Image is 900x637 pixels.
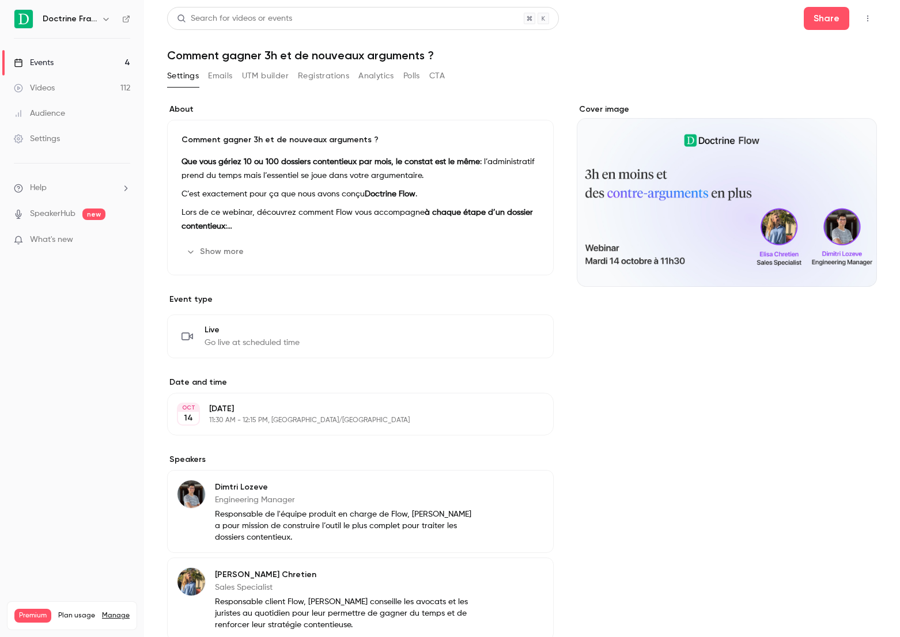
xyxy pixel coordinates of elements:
span: new [82,208,105,220]
span: Live [205,324,300,336]
label: Date and time [167,377,554,388]
p: C’est exactement pour ça que nous avons conçu . [181,187,539,201]
h6: Doctrine France [43,13,97,25]
p: [PERSON_NAME] Chretien [215,569,479,581]
button: Emails [208,67,232,85]
div: OCT [178,404,199,412]
p: Sales Specialist [215,582,479,593]
strong: Doctrine Flow [365,190,415,198]
p: Event type [167,294,554,305]
p: Responsable client Flow, [PERSON_NAME] conseille les avocats et les juristes au quotidien pour le... [215,596,479,631]
button: Share [804,7,849,30]
p: : l’administratif prend du temps mais l’essentiel se joue dans votre argumentaire. [181,155,539,183]
img: Dimtri Lozeve [177,480,205,508]
label: Speakers [167,454,554,465]
strong: Que vous gériez 10 ou 100 dossiers contentieux par mois, le constat est le même [181,158,480,166]
span: Go live at scheduled time [205,337,300,348]
div: Events [14,57,54,69]
div: Dimtri LozeveDimtri LozeveEngineering ManagerResponsable de l'équipe produit en charge de Flow, [... [167,470,554,553]
p: Engineering Manager [215,494,479,506]
div: Search for videos or events [177,13,292,25]
span: Premium [14,609,51,623]
label: About [167,104,554,115]
div: Settings [14,133,60,145]
button: CTA [429,67,445,85]
p: 11:30 AM - 12:15 PM, [GEOGRAPHIC_DATA]/[GEOGRAPHIC_DATA] [209,416,493,425]
a: Manage [102,611,130,620]
h1: Comment gagner 3h et de nouveaux arguments ? [167,48,877,62]
label: Cover image [577,104,878,115]
p: Responsable de l'équipe produit en charge de Flow, [PERSON_NAME] a pour mission de construire l’o... [215,509,479,543]
section: Cover image [577,104,878,287]
button: Registrations [298,67,349,85]
button: Polls [403,67,420,85]
div: Videos [14,82,55,94]
button: Analytics [358,67,394,85]
button: UTM builder [242,67,289,85]
button: Settings [167,67,199,85]
img: Doctrine France [14,10,33,28]
div: Audience [14,108,65,119]
p: 14 [184,412,193,424]
li: help-dropdown-opener [14,182,130,194]
span: Plan usage [58,611,95,620]
iframe: Noticeable Trigger [116,235,130,245]
p: [DATE] [209,403,493,415]
a: SpeakerHub [30,208,75,220]
img: Elisa Chretien [177,568,205,596]
button: Show more [181,242,251,261]
p: Dimtri Lozeve [215,481,479,493]
span: What's new [30,234,73,246]
p: Comment gagner 3h et de nouveaux arguments ? [181,134,539,146]
p: Lors de ce webinar, découvrez comment Flow vous accompagne : [181,206,539,233]
span: Help [30,182,47,194]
